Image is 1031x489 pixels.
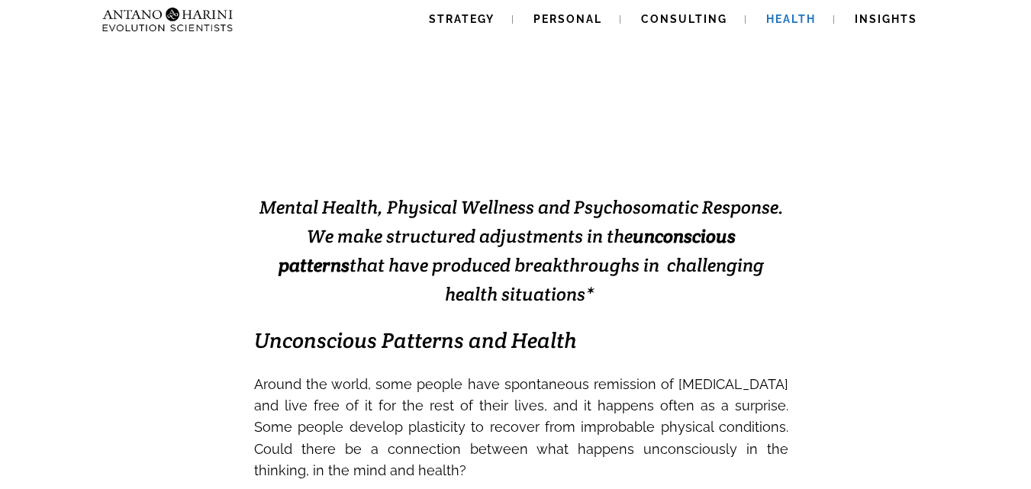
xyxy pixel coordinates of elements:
[429,13,495,25] span: Strategy
[259,195,784,306] span: Mental Health, Physical Wellness and Psychosomatic Response. We make structured adjustments in th...
[279,253,350,277] strong: patterns
[254,376,788,478] span: Around the world, some people have spontaneous remission of [MEDICAL_DATA] and live free of it fo...
[254,327,577,354] em: Unconscious Patterns and Health
[338,85,704,161] span: Solving Impossible Situations
[633,224,736,248] strong: unconscious
[855,13,917,25] span: Insights
[641,13,727,25] span: Consulting
[533,13,602,25] span: Personal
[766,13,816,25] span: Health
